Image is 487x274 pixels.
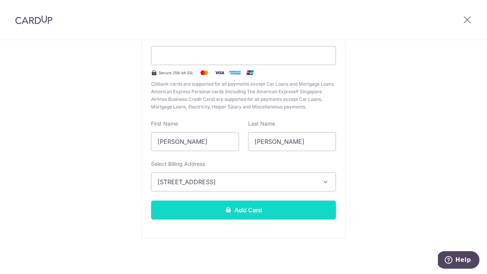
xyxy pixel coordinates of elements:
span: Citibank cards are supported for all payments except Car Loans and Mortgage Loans. American Expre... [151,80,336,111]
input: Cardholder Last Name [248,132,336,151]
span: Secure 256-bit SSL [159,70,194,76]
button: Add Card [151,201,336,220]
span: Help [18,5,33,12]
img: .alt.amex [227,68,242,77]
label: Select Billing Address [151,160,205,168]
label: Last Name [248,120,275,127]
img: CardUp [15,15,53,24]
label: First Name [151,120,178,127]
img: .alt.unionpay [242,68,258,77]
iframe: Opens a widget where you can find more information [438,251,479,270]
img: Mastercard [197,68,212,77]
input: Cardholder First Name [151,132,239,151]
iframe: Secure card payment input frame [158,51,329,60]
button: [STREET_ADDRESS] [151,172,336,191]
span: [STREET_ADDRESS] [158,177,316,186]
img: Visa [212,68,227,77]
